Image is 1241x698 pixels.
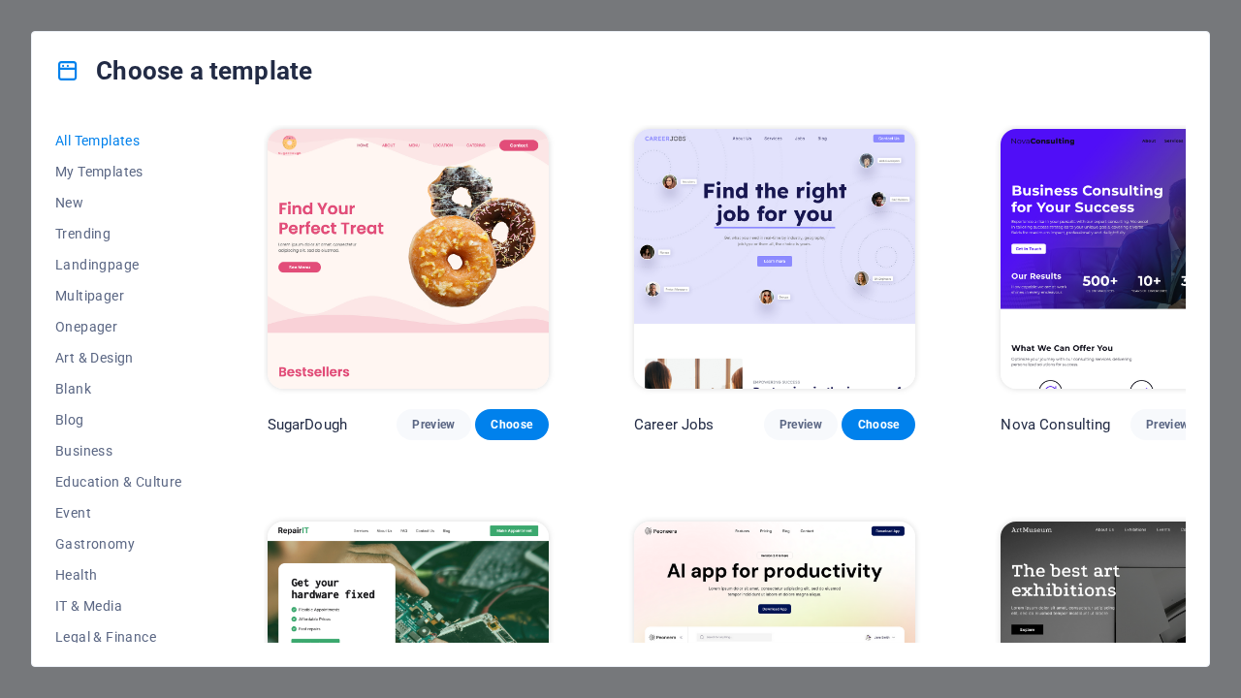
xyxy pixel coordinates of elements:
[1146,417,1189,432] span: Preview
[412,417,455,432] span: Preview
[55,164,182,179] span: My Templates
[397,409,470,440] button: Preview
[55,319,182,334] span: Onepager
[55,443,182,459] span: Business
[55,466,182,497] button: Education & Culture
[55,257,182,272] span: Landingpage
[55,195,182,210] span: New
[55,249,182,280] button: Landingpage
[1001,415,1110,434] p: Nova Consulting
[55,505,182,521] span: Event
[55,412,182,428] span: Blog
[764,409,838,440] button: Preview
[491,417,533,432] span: Choose
[55,226,182,241] span: Trending
[55,404,182,435] button: Blog
[55,133,182,148] span: All Templates
[55,474,182,490] span: Education & Culture
[55,373,182,404] button: Blank
[634,129,915,389] img: Career Jobs
[55,381,182,397] span: Blank
[55,590,182,621] button: IT & Media
[55,629,182,645] span: Legal & Finance
[842,409,915,440] button: Choose
[268,415,347,434] p: SugarDough
[55,311,182,342] button: Onepager
[55,559,182,590] button: Health
[475,409,549,440] button: Choose
[55,218,182,249] button: Trending
[55,598,182,614] span: IT & Media
[55,497,182,528] button: Event
[55,536,182,552] span: Gastronomy
[55,55,312,86] h4: Choose a template
[268,129,549,389] img: SugarDough
[55,350,182,365] span: Art & Design
[55,288,182,303] span: Multipager
[55,528,182,559] button: Gastronomy
[780,417,822,432] span: Preview
[1130,409,1204,440] button: Preview
[55,567,182,583] span: Health
[55,621,182,652] button: Legal & Finance
[55,187,182,218] button: New
[55,435,182,466] button: Business
[55,280,182,311] button: Multipager
[55,156,182,187] button: My Templates
[857,417,900,432] span: Choose
[55,125,182,156] button: All Templates
[55,342,182,373] button: Art & Design
[634,415,715,434] p: Career Jobs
